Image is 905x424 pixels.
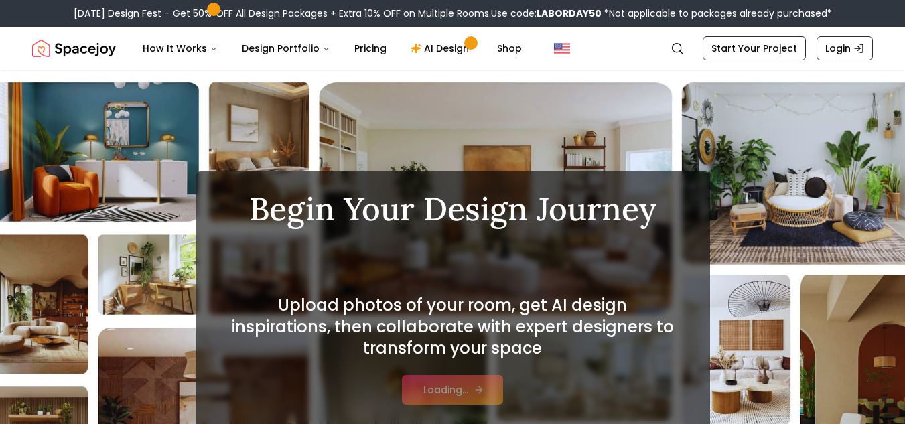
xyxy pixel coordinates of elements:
span: Use code: [491,7,602,20]
button: Design Portfolio [231,35,341,62]
a: Shop [486,35,533,62]
b: LABORDAY50 [537,7,602,20]
div: [DATE] Design Fest – Get 50% OFF All Design Packages + Extra 10% OFF on Multiple Rooms. [74,7,832,20]
a: Login [817,36,873,60]
h2: Upload photos of your room, get AI design inspirations, then collaborate with expert designers to... [228,295,678,359]
a: AI Design [400,35,484,62]
button: How It Works [132,35,228,62]
a: Pricing [344,35,397,62]
nav: Global [32,27,873,70]
a: Spacejoy [32,35,116,62]
span: *Not applicable to packages already purchased* [602,7,832,20]
h1: Begin Your Design Journey [228,193,678,225]
img: United States [554,40,570,56]
nav: Main [132,35,533,62]
img: Spacejoy Logo [32,35,116,62]
a: Start Your Project [703,36,806,60]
